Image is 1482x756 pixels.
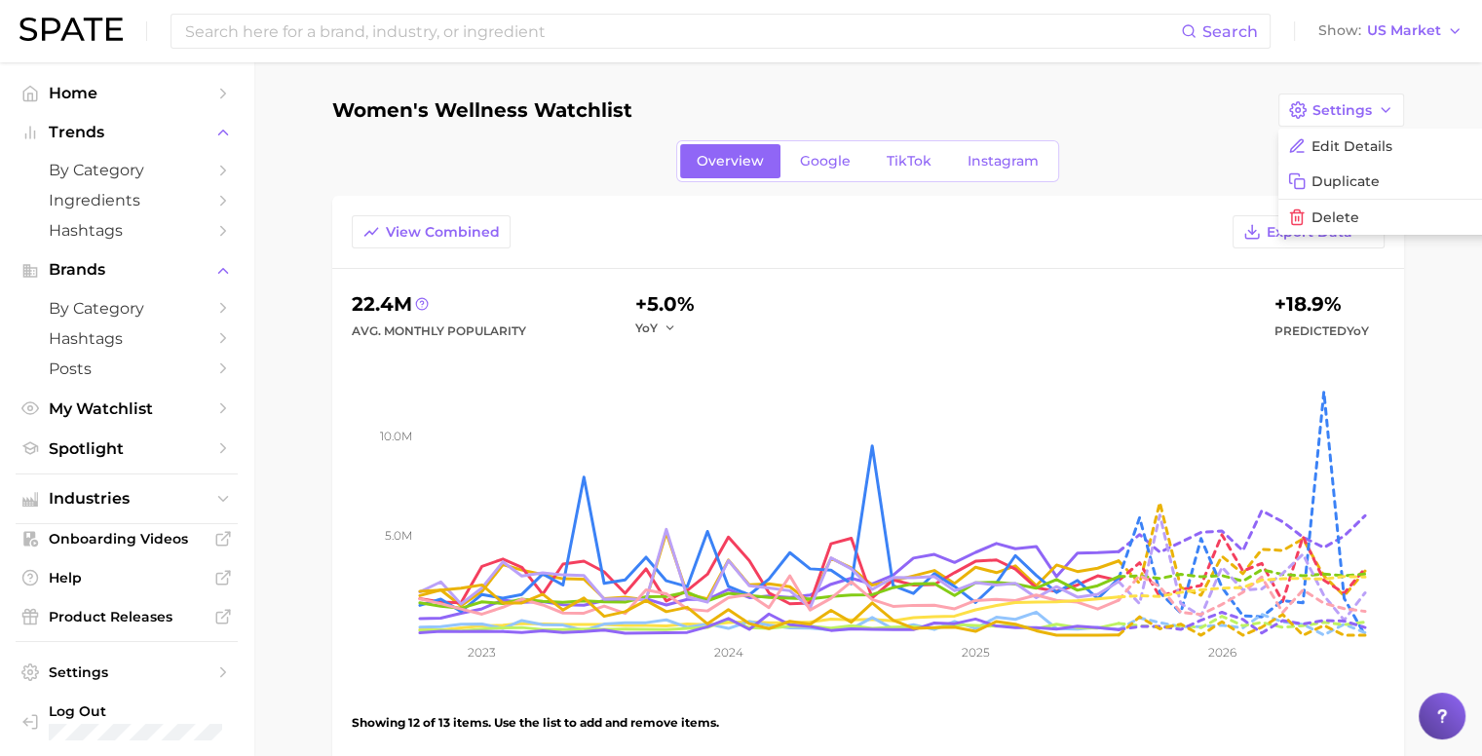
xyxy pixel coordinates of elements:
[16,78,238,108] a: Home
[380,429,412,443] tspan: 10.0m
[870,144,948,178] a: TikTok
[16,185,238,215] a: Ingredients
[49,261,205,279] span: Brands
[16,602,238,631] a: Product Releases
[1274,288,1369,320] div: +18.9%
[713,645,742,660] tspan: 2024
[961,645,989,660] tspan: 2025
[635,320,658,336] span: YoY
[352,696,1385,750] div: Showing 12 of 13 items. Use the list to add and remove items.
[49,329,205,348] span: Hashtags
[16,323,238,354] a: Hashtags
[332,99,632,121] h1: Women's Wellness Watchlist
[635,320,677,336] button: YoY
[49,221,205,240] span: Hashtags
[16,484,238,513] button: Industries
[1311,138,1392,155] span: Edit Details
[16,118,238,147] button: Trends
[16,697,238,746] a: Log out. Currently logged in with e-mail pquiroz@maryruths.com.
[49,490,205,508] span: Industries
[1318,25,1361,36] span: Show
[16,155,238,185] a: by Category
[49,161,205,179] span: by Category
[1311,209,1359,226] span: Delete
[352,288,526,320] div: 22.4m
[16,354,238,384] a: Posts
[1207,645,1235,660] tspan: 2026
[16,255,238,284] button: Brands
[16,658,238,687] a: Settings
[19,18,123,41] img: SPATE
[49,299,205,318] span: by Category
[49,359,205,378] span: Posts
[16,434,238,464] a: Spotlight
[49,530,205,548] span: Onboarding Videos
[49,569,205,586] span: Help
[183,15,1181,48] input: Search here for a brand, industry, or ingredient
[1202,22,1258,41] span: Search
[49,124,205,141] span: Trends
[16,524,238,553] a: Onboarding Videos
[1312,102,1372,119] span: Settings
[1233,215,1385,248] button: Export Data
[352,320,526,343] div: Avg. Monthly Popularity
[697,153,764,170] span: Overview
[635,288,695,320] div: +5.0%
[386,224,500,241] span: View Combined
[49,84,205,102] span: Home
[783,144,867,178] a: Google
[352,215,511,248] button: View Combined
[49,702,222,720] span: Log Out
[16,563,238,592] a: Help
[1274,320,1369,343] span: Predicted
[49,439,205,458] span: Spotlight
[16,293,238,323] a: by Category
[1313,19,1467,44] button: ShowUS Market
[49,663,205,681] span: Settings
[887,153,931,170] span: TikTok
[16,215,238,246] a: Hashtags
[1367,25,1441,36] span: US Market
[1278,94,1404,127] button: Settings
[951,144,1055,178] a: Instagram
[1347,323,1369,338] span: YoY
[49,191,205,209] span: Ingredients
[468,645,496,660] tspan: 2023
[16,394,238,424] a: My Watchlist
[385,528,412,543] tspan: 5.0m
[49,608,205,625] span: Product Releases
[1311,173,1380,190] span: Duplicate
[800,153,851,170] span: Google
[49,399,205,418] span: My Watchlist
[680,144,780,178] a: Overview
[1267,224,1352,241] span: Export Data
[968,153,1039,170] span: Instagram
